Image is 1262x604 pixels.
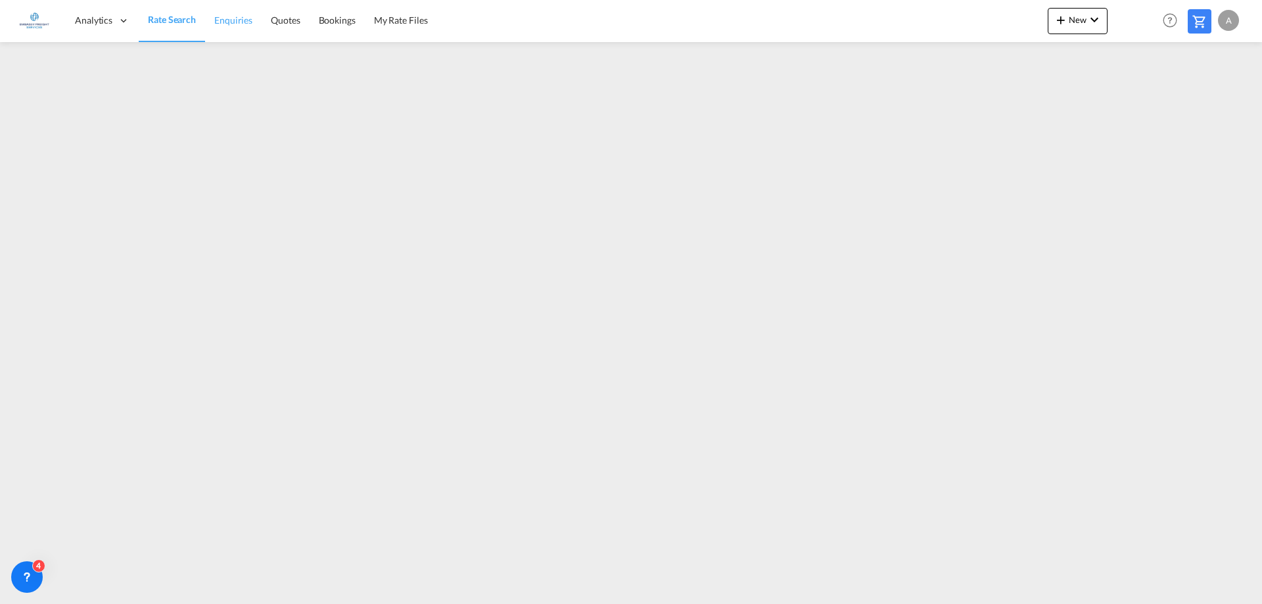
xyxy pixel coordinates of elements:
span: Enquiries [214,14,252,26]
span: Rate Search [148,14,196,25]
div: Help [1159,9,1188,33]
div: A [1218,10,1239,31]
span: Analytics [75,14,112,27]
span: Help [1159,9,1181,32]
md-icon: icon-chevron-down [1087,12,1102,28]
span: New [1053,14,1102,25]
span: My Rate Files [374,14,428,26]
md-icon: icon-plus 400-fg [1053,12,1069,28]
span: Bookings [319,14,356,26]
button: icon-plus 400-fgNewicon-chevron-down [1048,8,1108,34]
img: e1326340b7c511ef854e8d6a806141ad.jpg [20,6,49,35]
span: Quotes [271,14,300,26]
